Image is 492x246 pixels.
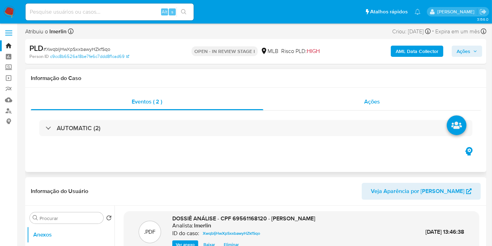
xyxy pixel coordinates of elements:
[27,226,115,243] button: Anexos
[307,47,320,55] span: HIGH
[31,75,481,82] h1: Informação do Caso
[432,27,434,36] span: -
[370,8,408,15] span: Atalhos rápidos
[396,46,438,57] b: AML Data Collector
[172,230,199,237] p: ID do caso:
[392,27,431,36] div: Criou: [DATE]
[200,229,263,238] a: XwqbIjHwXpSxxbawyHZkfSqo
[281,47,320,55] span: Risco PLD:
[192,46,258,56] p: OPEN - IN REVIEW STAGE I
[176,7,191,17] button: search-icon
[29,53,49,60] b: Person ID
[162,8,167,15] span: Alt
[261,47,278,55] div: MLB
[106,215,112,223] button: Retornar ao pedido padrão
[172,214,315,222] span: DOSSIÊ ANÁLISE - CPF 69561168120 - [PERSON_NAME]
[452,46,482,57] button: Ações
[203,229,260,238] span: XwqbIjHwXpSxxbawyHZkfSqo
[50,53,129,60] a: c9cc8b6526a18be7fe6c7ddd8f1cad69
[362,183,481,200] button: Veja Aparência por [PERSON_NAME]
[364,98,380,106] span: Ações
[33,215,38,221] button: Procurar
[31,188,88,195] h1: Informação do Usuário
[435,28,480,35] span: Expira em um mês
[371,183,464,200] span: Veja Aparência por [PERSON_NAME]
[415,9,421,15] a: Notificações
[48,27,67,35] b: lmerlin
[57,124,101,132] h3: AUTOMATIC (2)
[29,42,43,54] b: PLD
[425,228,464,236] span: [DATE] 13:46:38
[25,28,67,35] span: Atribuiu o
[26,7,194,16] input: Pesquise usuários ou casos...
[479,8,487,15] a: Sair
[172,222,193,229] p: Analista:
[457,46,470,57] span: Ações
[194,222,211,229] h6: lmerlin
[39,120,472,136] div: AUTOMATIC (2)
[40,215,101,221] input: Procurar
[144,228,156,236] p: .PDF
[437,8,477,15] p: leticia.merlin@mercadolivre.com
[132,98,162,106] span: Eventos ( 2 )
[43,46,110,53] span: # XwqbIjHwXpSxxbawyHZkfSqo
[391,46,443,57] button: AML Data Collector
[171,8,173,15] span: s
